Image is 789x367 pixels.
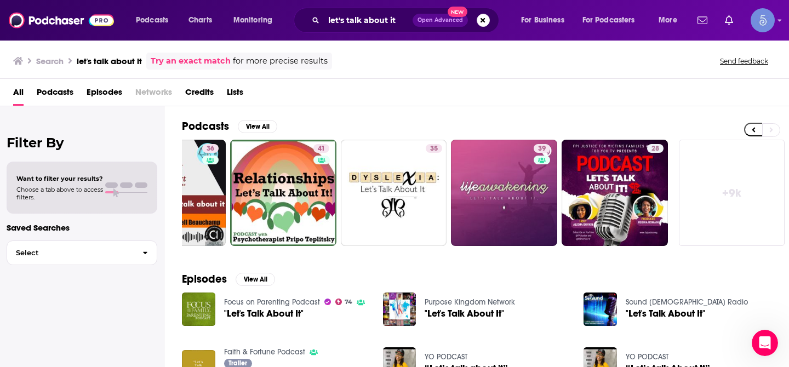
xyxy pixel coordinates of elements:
a: Faith & Fortune Podcast [224,347,305,357]
button: open menu [651,12,691,29]
span: 74 [345,300,352,305]
span: 36 [207,144,214,154]
h2: Episodes [182,272,227,286]
img: "Let's Talk About It" [182,293,215,326]
a: "Let's Talk About It" [224,309,304,318]
img: Podchaser - Follow, Share and Rate Podcasts [9,10,114,31]
iframe: Intercom live chat [752,330,778,356]
img: User Profile [751,8,775,32]
span: More [659,13,677,28]
a: 39 [451,140,557,246]
a: EpisodesView All [182,272,275,286]
a: +9k [679,140,785,246]
span: Trailer [228,360,247,366]
a: YO PODCAST [626,352,668,362]
a: 28 [647,144,664,153]
a: 36 [202,144,219,153]
h2: Podcasts [182,119,229,133]
a: 41 [313,144,329,153]
a: 35 [341,140,447,246]
button: Open AdvancedNew [413,14,468,27]
span: 28 [651,144,659,154]
span: Networks [135,83,172,106]
a: PodcastsView All [182,119,277,133]
a: Show notifications dropdown [693,11,712,30]
a: Sound Gospel Radio [626,297,748,307]
a: 39 [534,144,550,153]
a: Focus on Parenting Podcast [224,297,320,307]
span: Open Advanced [418,18,463,23]
h3: Search [36,56,64,66]
span: New [448,7,467,17]
span: 35 [430,144,438,154]
a: 74 [335,299,353,305]
button: open menu [128,12,182,29]
a: Purpose Kingdom Network [425,297,515,307]
a: 41 [230,140,336,246]
input: Search podcasts, credits, & more... [324,12,413,29]
a: "Let's Talk About It" [626,309,705,318]
button: View All [236,273,275,286]
a: Charts [181,12,219,29]
button: View All [238,120,277,133]
button: Show profile menu [751,8,775,32]
a: 28 [562,140,668,246]
button: open menu [513,12,578,29]
span: Choose a tab above to access filters. [16,186,103,201]
div: Search podcasts, credits, & more... [304,8,510,33]
a: Podcasts [37,83,73,106]
img: "Let's Talk About It" [383,293,416,326]
a: 35 [426,144,442,153]
h2: Filter By [7,135,157,151]
span: for more precise results [233,55,328,67]
a: Lists [227,83,243,106]
span: 41 [318,144,325,154]
span: Charts [188,13,212,28]
p: Saved Searches [7,222,157,233]
span: 39 [538,144,546,154]
span: Logged in as Spiral5-G1 [751,8,775,32]
button: Select [7,240,157,265]
a: YO PODCAST [425,352,467,362]
a: Show notifications dropdown [721,11,737,30]
span: For Business [521,13,564,28]
button: open menu [575,12,651,29]
span: Monitoring [233,13,272,28]
a: Episodes [87,83,122,106]
a: Credits [185,83,214,106]
span: Podcasts [136,13,168,28]
img: "Let's Talk About It" [584,293,617,326]
span: Want to filter your results? [16,175,103,182]
h3: let's talk about it [77,56,142,66]
a: Try an exact match [151,55,231,67]
span: For Podcasters [582,13,635,28]
button: Send feedback [717,56,771,66]
button: open menu [226,12,287,29]
a: All [13,83,24,106]
a: "Let's Talk About It" [425,309,504,318]
span: Select [7,249,134,256]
